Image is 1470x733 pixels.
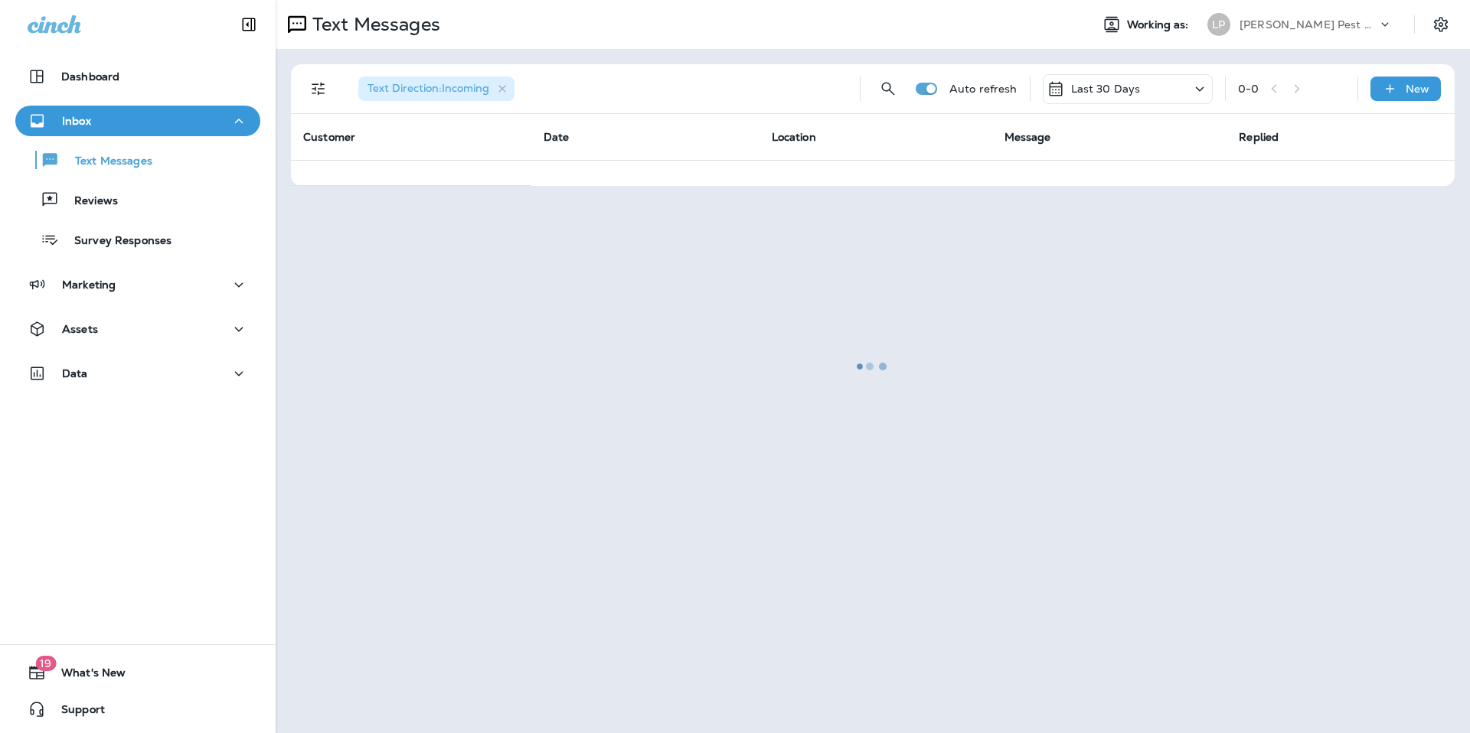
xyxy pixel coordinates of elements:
[35,656,56,671] span: 19
[15,314,260,344] button: Assets
[59,234,171,249] p: Survey Responses
[15,144,260,176] button: Text Messages
[62,115,91,127] p: Inbox
[46,666,126,685] span: What's New
[227,9,270,40] button: Collapse Sidebar
[1406,83,1429,95] p: New
[46,703,105,722] span: Support
[62,279,116,291] p: Marketing
[15,358,260,389] button: Data
[15,269,260,300] button: Marketing
[59,194,118,209] p: Reviews
[15,694,260,725] button: Support
[62,367,88,380] p: Data
[15,184,260,216] button: Reviews
[15,657,260,688] button: 19What's New
[15,61,260,92] button: Dashboard
[15,223,260,256] button: Survey Responses
[15,106,260,136] button: Inbox
[62,323,98,335] p: Assets
[60,155,152,169] p: Text Messages
[61,70,119,83] p: Dashboard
